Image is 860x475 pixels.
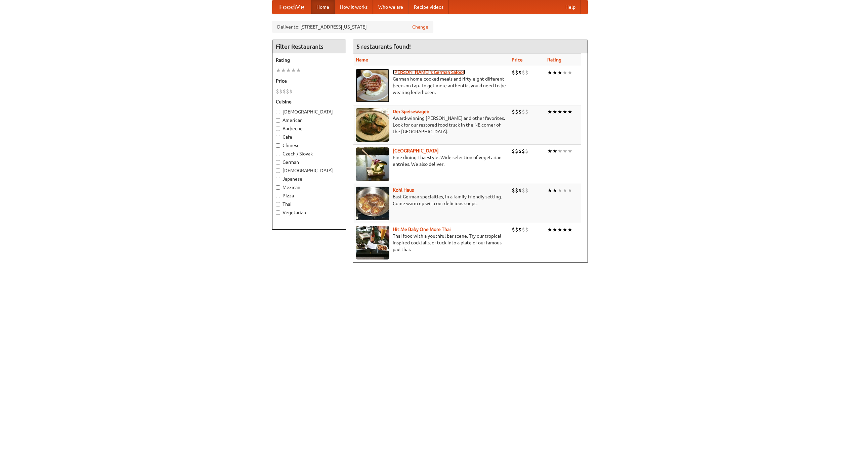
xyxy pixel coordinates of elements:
ng-pluralize: 5 restaurants found! [356,43,411,50]
input: Vegetarian [276,210,280,215]
li: ★ [557,69,562,76]
li: $ [515,187,518,194]
input: Czech / Slovak [276,152,280,156]
input: Japanese [276,177,280,181]
li: ★ [557,108,562,115]
img: babythai.jpg [356,226,389,259]
li: $ [518,226,522,233]
li: ★ [562,69,567,76]
li: $ [522,69,525,76]
a: Change [412,23,428,30]
p: Award-winning [PERSON_NAME] and other favorites. Look for our restored food truck in the NE corne... [356,115,506,135]
label: [DEMOGRAPHIC_DATA] [276,167,342,174]
li: ★ [281,67,286,74]
a: Home [311,0,335,14]
li: $ [512,69,515,76]
li: ★ [567,69,572,76]
label: [DEMOGRAPHIC_DATA] [276,108,342,115]
a: Kohl Haus [393,187,414,193]
label: American [276,117,342,124]
p: Fine dining Thai-style. Wide selection of vegetarian entrées. We also deliver. [356,154,506,168]
li: ★ [567,147,572,155]
h5: Cuisine [276,98,342,105]
input: Barbecue [276,127,280,131]
li: $ [525,69,528,76]
li: ★ [286,67,291,74]
div: Deliver to: [STREET_ADDRESS][US_STATE] [272,21,433,33]
a: [PERSON_NAME]'s German Saloon [393,69,465,75]
li: ★ [296,67,301,74]
li: ★ [562,187,567,194]
li: ★ [552,147,557,155]
li: ★ [557,147,562,155]
li: $ [286,88,289,95]
a: Der Speisewagen [393,109,429,114]
li: ★ [547,187,552,194]
li: $ [279,88,283,95]
img: kohlhaus.jpg [356,187,389,220]
h4: Filter Restaurants [272,40,346,53]
p: German home-cooked meals and fifty-eight different beers on tap. To get more authentic, you'd nee... [356,76,506,96]
label: Czech / Slovak [276,150,342,157]
img: esthers.jpg [356,69,389,102]
li: $ [515,226,518,233]
li: $ [289,88,293,95]
input: German [276,160,280,164]
a: Hit Me Baby One More Thai [393,227,451,232]
img: satay.jpg [356,147,389,181]
li: ★ [547,147,552,155]
li: ★ [562,226,567,233]
li: $ [522,108,525,115]
li: ★ [557,226,562,233]
li: $ [512,147,515,155]
li: $ [522,147,525,155]
li: $ [515,69,518,76]
h5: Rating [276,57,342,63]
li: $ [276,88,279,95]
input: Mexican [276,185,280,190]
li: ★ [552,187,557,194]
li: ★ [552,69,557,76]
li: $ [512,226,515,233]
label: Mexican [276,184,342,191]
li: ★ [547,69,552,76]
input: American [276,118,280,123]
li: $ [522,226,525,233]
li: $ [518,69,522,76]
a: How it works [335,0,373,14]
li: $ [515,147,518,155]
li: $ [512,108,515,115]
input: [DEMOGRAPHIC_DATA] [276,110,280,114]
li: ★ [567,226,572,233]
li: $ [518,187,522,194]
li: ★ [552,226,557,233]
img: speisewagen.jpg [356,108,389,142]
li: ★ [557,187,562,194]
li: $ [518,147,522,155]
a: [GEOGRAPHIC_DATA] [393,148,439,153]
label: Thai [276,201,342,207]
input: Chinese [276,143,280,148]
a: Rating [547,57,561,62]
li: $ [283,88,286,95]
li: $ [512,187,515,194]
input: Cafe [276,135,280,139]
li: ★ [291,67,296,74]
li: $ [525,187,528,194]
li: ★ [567,108,572,115]
input: [DEMOGRAPHIC_DATA] [276,169,280,173]
p: Thai food with a youthful bar scene. Try our tropical inspired cocktails, or tuck into a plate of... [356,233,506,253]
label: Chinese [276,142,342,149]
a: FoodMe [272,0,311,14]
li: $ [525,226,528,233]
label: Barbecue [276,125,342,132]
li: ★ [562,108,567,115]
li: $ [525,147,528,155]
a: Help [560,0,581,14]
li: ★ [547,226,552,233]
li: ★ [547,108,552,115]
